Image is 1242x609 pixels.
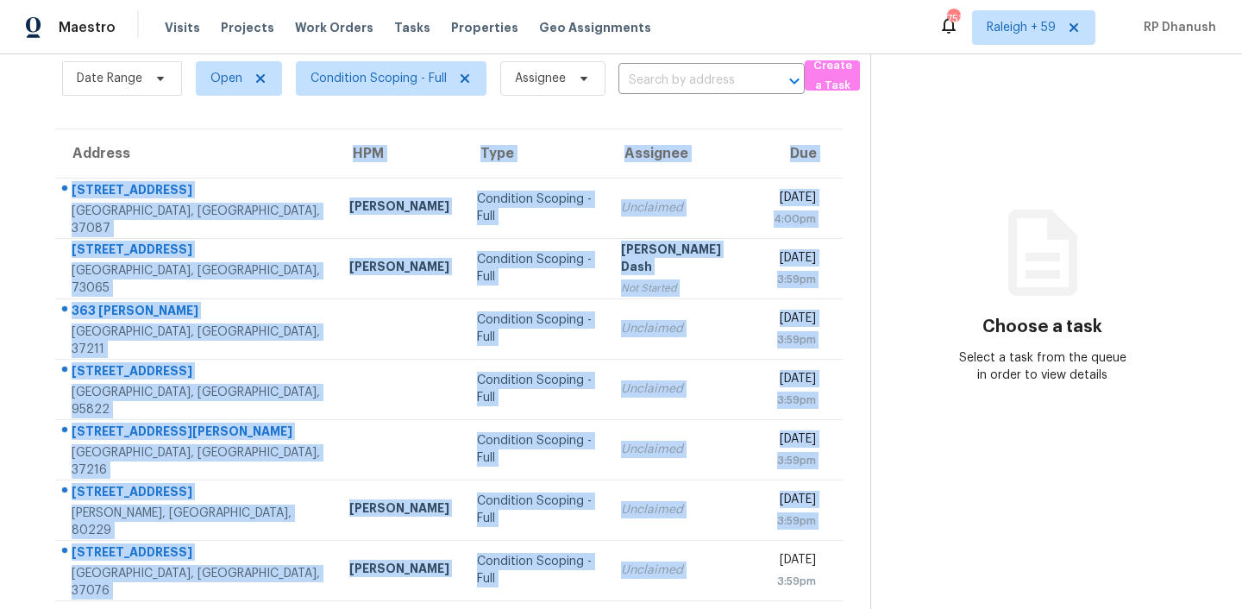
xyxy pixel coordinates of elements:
div: [STREET_ADDRESS] [72,241,322,262]
div: Condition Scoping - Full [477,553,593,587]
div: [PERSON_NAME] [349,560,449,581]
div: [GEOGRAPHIC_DATA], [GEOGRAPHIC_DATA], 73065 [72,262,322,297]
div: [STREET_ADDRESS] [72,543,322,565]
th: Due [760,129,843,178]
div: 751 [947,10,959,28]
div: Condition Scoping - Full [477,372,593,406]
div: [PERSON_NAME] [349,198,449,219]
span: Projects [221,19,274,36]
div: [DATE] [774,491,816,512]
div: [GEOGRAPHIC_DATA], [GEOGRAPHIC_DATA], 37211 [72,323,322,358]
span: RP Dhanush [1137,19,1216,36]
div: Select a task from the queue in order to view details [957,349,1128,384]
th: Address [55,129,336,178]
div: 3:59pm [774,573,816,590]
div: Unclaimed [621,320,746,337]
th: HPM [336,129,463,178]
div: 4:00pm [774,210,816,228]
div: 363 [PERSON_NAME] [72,302,322,323]
div: [PERSON_NAME], [GEOGRAPHIC_DATA], 80229 [72,505,322,539]
div: 3:59pm [774,512,816,530]
div: Condition Scoping - Full [477,432,593,467]
div: Unclaimed [621,501,746,518]
span: Work Orders [295,19,373,36]
div: [DATE] [774,370,816,392]
div: [DATE] [774,189,816,210]
div: 3:59pm [774,392,816,409]
div: [STREET_ADDRESS] [72,362,322,384]
div: Condition Scoping - Full [477,311,593,346]
div: [PERSON_NAME] [349,258,449,279]
span: Date Range [77,70,142,87]
div: [STREET_ADDRESS] [72,483,322,505]
div: [DATE] [774,310,816,331]
div: [GEOGRAPHIC_DATA], [GEOGRAPHIC_DATA], 37216 [72,444,322,479]
div: Unclaimed [621,199,746,217]
span: Maestro [59,19,116,36]
span: Condition Scoping - Full [310,70,447,87]
div: 3:59pm [774,331,816,348]
div: [DATE] [774,249,816,271]
div: 3:59pm [774,452,816,469]
div: Condition Scoping - Full [477,191,593,225]
span: Tasks [394,22,430,34]
span: Visits [165,19,200,36]
div: Unclaimed [621,441,746,458]
div: Unclaimed [621,562,746,579]
span: Open [210,70,242,87]
span: Geo Assignments [539,19,651,36]
span: Properties [451,19,518,36]
input: Search by address [618,67,756,94]
div: Not Started [621,279,746,297]
div: [DATE] [774,430,816,452]
div: [GEOGRAPHIC_DATA], [GEOGRAPHIC_DATA], 37076 [72,565,322,600]
span: Create a Task [813,56,851,96]
div: Condition Scoping - Full [477,493,593,527]
span: Assignee [515,70,566,87]
button: Open [782,69,806,93]
div: [STREET_ADDRESS][PERSON_NAME] [72,423,322,444]
div: [PERSON_NAME] Dash [621,241,746,279]
div: 3:59pm [774,271,816,288]
div: Condition Scoping - Full [477,251,593,286]
div: [PERSON_NAME] [349,499,449,521]
div: [GEOGRAPHIC_DATA], [GEOGRAPHIC_DATA], 37087 [72,203,322,237]
h3: Choose a task [982,318,1102,336]
span: Raleigh + 59 [987,19,1056,36]
button: Create a Task [805,60,860,91]
div: [STREET_ADDRESS] [72,181,322,203]
th: Type [463,129,606,178]
th: Assignee [607,129,760,178]
div: [GEOGRAPHIC_DATA], [GEOGRAPHIC_DATA], 95822 [72,384,322,418]
div: Unclaimed [621,380,746,398]
div: [DATE] [774,551,816,573]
